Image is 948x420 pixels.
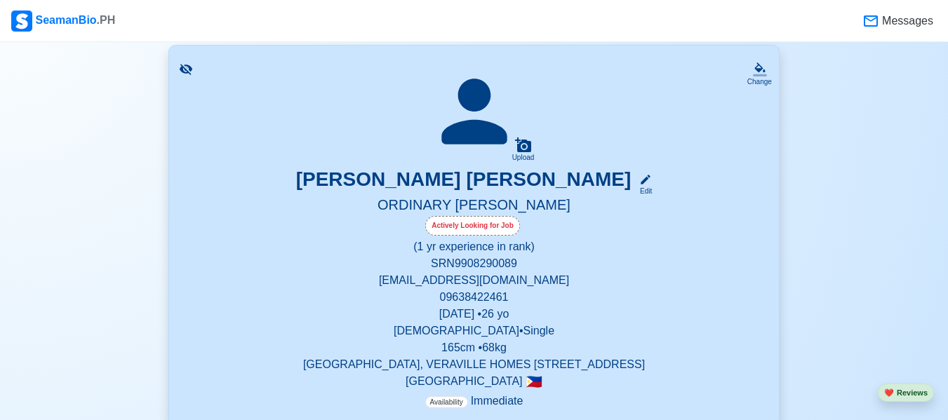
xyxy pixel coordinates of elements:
p: [EMAIL_ADDRESS][DOMAIN_NAME] [186,272,762,289]
p: [DATE] • 26 yo [186,306,762,323]
p: [GEOGRAPHIC_DATA] [186,373,762,390]
h5: ORDINARY [PERSON_NAME] [186,196,762,216]
p: [DEMOGRAPHIC_DATA] • Single [186,323,762,339]
p: (1 yr experience in rank) [186,238,762,255]
div: Actively Looking for Job [425,216,520,236]
p: [GEOGRAPHIC_DATA], VERAVILLE HOMES [STREET_ADDRESS] [186,356,762,373]
div: Upload [512,154,535,162]
div: SeamanBio [11,11,115,32]
span: .PH [97,14,116,26]
button: heartReviews [878,384,934,402]
div: Change [747,76,772,87]
p: 165 cm • 68 kg [186,339,762,356]
img: Logo [11,11,32,32]
p: 09638422461 [186,289,762,306]
span: heart [884,388,894,397]
h3: [PERSON_NAME] [PERSON_NAME] [296,168,632,196]
div: Edit [634,186,652,196]
span: 🇵🇭 [526,375,542,388]
span: Availability [425,396,468,408]
p: SRN 9908290089 [186,255,762,272]
span: Messages [879,13,933,29]
p: Immediate [425,393,523,409]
